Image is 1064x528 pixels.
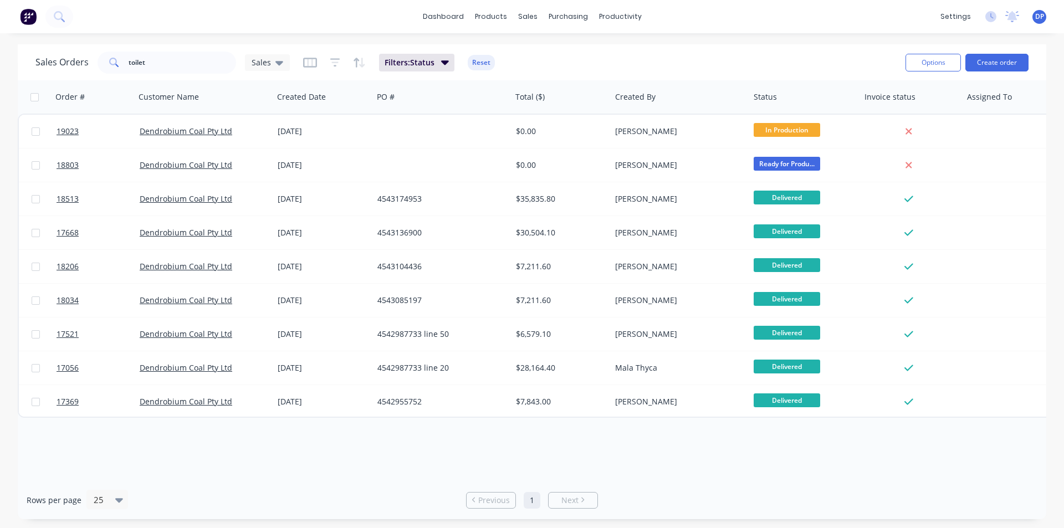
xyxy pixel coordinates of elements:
[385,57,434,68] span: Filters: Status
[140,261,232,271] a: Dendrobium Coal Pty Ltd
[57,396,79,407] span: 17369
[754,258,820,272] span: Delivered
[57,295,79,306] span: 18034
[377,91,395,102] div: PO #
[140,295,232,305] a: Dendrobium Coal Pty Ltd
[754,393,820,407] span: Delivered
[57,362,79,373] span: 17056
[377,227,500,238] div: 4543136900
[57,317,140,351] a: 17521
[140,126,232,136] a: Dendrobium Coal Pty Ltd
[965,54,1029,71] button: Create order
[462,492,602,509] ul: Pagination
[543,8,594,25] div: purchasing
[515,91,545,102] div: Total ($)
[278,261,369,272] div: [DATE]
[754,292,820,306] span: Delivered
[278,396,369,407] div: [DATE]
[754,157,820,171] span: Ready for Produ...
[594,8,647,25] div: productivity
[516,126,602,137] div: $0.00
[57,193,79,204] span: 18513
[57,148,140,182] a: 18803
[27,495,81,506] span: Rows per page
[139,91,199,102] div: Customer Name
[129,52,237,74] input: Search...
[140,329,232,339] a: Dendrobium Coal Pty Ltd
[864,91,915,102] div: Invoice status
[140,362,232,373] a: Dendrobium Coal Pty Ltd
[513,8,543,25] div: sales
[561,495,579,506] span: Next
[754,191,820,204] span: Delivered
[35,57,89,68] h1: Sales Orders
[20,8,37,25] img: Factory
[57,115,140,148] a: 19023
[57,351,140,385] a: 17056
[57,329,79,340] span: 17521
[278,193,369,204] div: [DATE]
[278,227,369,238] div: [DATE]
[516,193,602,204] div: $35,835.80
[754,123,820,137] span: In Production
[140,160,232,170] a: Dendrobium Coal Pty Ltd
[478,495,510,506] span: Previous
[615,396,738,407] div: [PERSON_NAME]
[140,193,232,204] a: Dendrobium Coal Pty Ltd
[516,227,602,238] div: $30,504.10
[1035,12,1044,22] span: DP
[278,329,369,340] div: [DATE]
[754,91,777,102] div: Status
[278,126,369,137] div: [DATE]
[377,261,500,272] div: 4543104436
[549,495,597,506] a: Next page
[57,284,140,317] a: 18034
[516,396,602,407] div: $7,843.00
[615,295,738,306] div: [PERSON_NAME]
[377,193,500,204] div: 4543174953
[57,250,140,283] a: 18206
[57,160,79,171] span: 18803
[615,329,738,340] div: [PERSON_NAME]
[467,495,515,506] a: Previous page
[377,329,500,340] div: 4542987733 line 50
[252,57,271,68] span: Sales
[57,216,140,249] a: 17668
[615,160,738,171] div: [PERSON_NAME]
[377,362,500,373] div: 4542987733 line 20
[754,224,820,238] span: Delivered
[754,360,820,373] span: Delivered
[469,8,513,25] div: products
[55,91,85,102] div: Order #
[615,227,738,238] div: [PERSON_NAME]
[615,261,738,272] div: [PERSON_NAME]
[277,91,326,102] div: Created Date
[615,362,738,373] div: Mala Thyca
[57,227,79,238] span: 17668
[935,8,976,25] div: settings
[516,362,602,373] div: $28,164.40
[278,160,369,171] div: [DATE]
[516,261,602,272] div: $7,211.60
[417,8,469,25] a: dashboard
[615,91,656,102] div: Created By
[516,160,602,171] div: $0.00
[468,55,495,70] button: Reset
[278,295,369,306] div: [DATE]
[615,126,738,137] div: [PERSON_NAME]
[57,126,79,137] span: 19023
[140,227,232,238] a: Dendrobium Coal Pty Ltd
[140,396,232,407] a: Dendrobium Coal Pty Ltd
[615,193,738,204] div: [PERSON_NAME]
[967,91,1012,102] div: Assigned To
[906,54,961,71] button: Options
[516,295,602,306] div: $7,211.60
[278,362,369,373] div: [DATE]
[57,182,140,216] a: 18513
[516,329,602,340] div: $6,579.10
[57,385,140,418] a: 17369
[524,492,540,509] a: Page 1 is your current page
[377,295,500,306] div: 4543085197
[754,326,820,340] span: Delivered
[57,261,79,272] span: 18206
